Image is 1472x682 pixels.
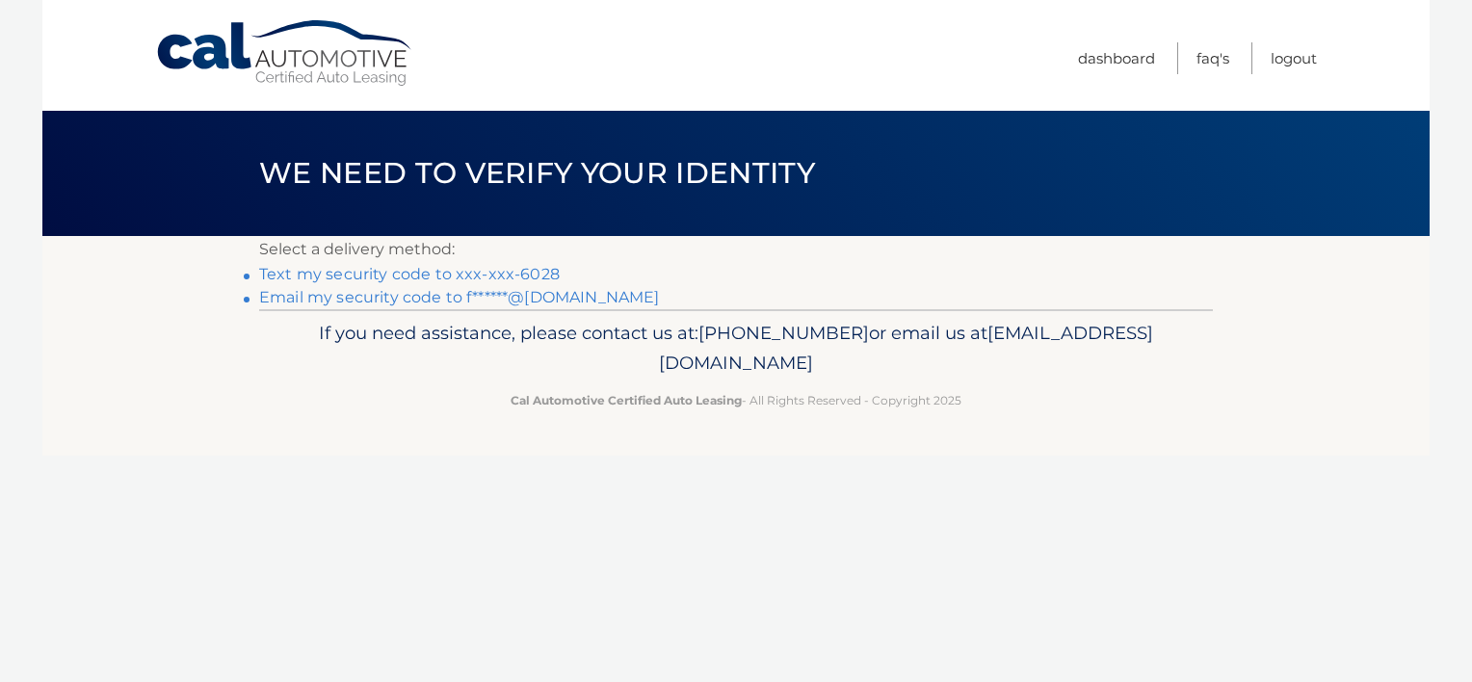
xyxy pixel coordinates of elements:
a: FAQ's [1196,42,1229,74]
a: Text my security code to xxx-xxx-6028 [259,265,560,283]
p: If you need assistance, please contact us at: or email us at [272,318,1200,380]
a: Logout [1271,42,1317,74]
a: Email my security code to f******@[DOMAIN_NAME] [259,288,660,306]
p: Select a delivery method: [259,236,1213,263]
a: Dashboard [1078,42,1155,74]
strong: Cal Automotive Certified Auto Leasing [511,393,742,407]
span: We need to verify your identity [259,155,815,191]
p: - All Rights Reserved - Copyright 2025 [272,390,1200,410]
span: [PHONE_NUMBER] [698,322,869,344]
a: Cal Automotive [155,19,415,88]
